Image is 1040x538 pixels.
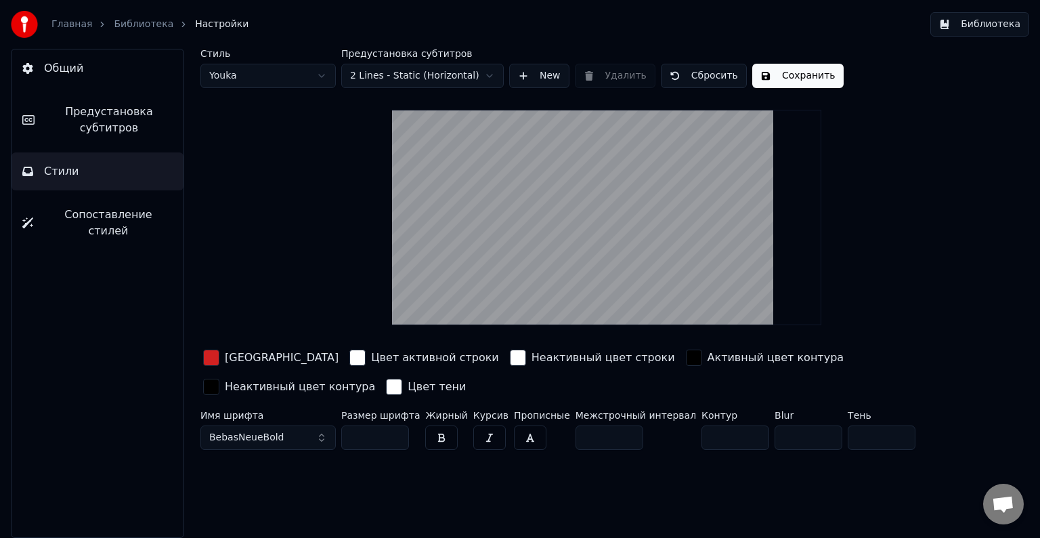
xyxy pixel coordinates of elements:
button: Стили [12,152,183,190]
label: Имя шрифта [200,411,336,420]
button: Активный цвет контура [683,347,847,369]
label: Жирный [425,411,467,420]
label: Blur [775,411,842,420]
label: Тень [848,411,915,420]
button: Неактивный цвет строки [507,347,678,369]
label: Стиль [200,49,336,58]
div: Открытый чат [983,484,1024,524]
button: Сбросить [661,64,747,88]
button: Сохранить [752,64,844,88]
button: Неактивный цвет контура [200,376,378,398]
div: Цвет тени [408,379,466,395]
span: Сопоставление стилей [44,207,173,239]
a: Библиотека [114,18,173,31]
label: Предустановка субтитров [341,49,504,58]
label: Прописные [514,411,570,420]
div: [GEOGRAPHIC_DATA] [225,350,339,366]
button: [GEOGRAPHIC_DATA] [200,347,341,369]
img: youka [11,11,38,38]
button: Библиотека [930,12,1029,37]
button: Предустановка субтитров [12,93,183,147]
label: Курсив [473,411,508,420]
span: Стили [44,163,79,180]
button: Цвет активной строки [347,347,502,369]
button: Общий [12,49,183,87]
a: Главная [51,18,92,31]
div: Активный цвет контура [708,350,844,366]
span: Общий [44,60,83,77]
span: Настройки [195,18,248,31]
button: Сопоставление стилей [12,196,183,250]
span: BebasNeueBold [209,431,284,444]
span: Предустановка субтитров [45,104,173,136]
nav: breadcrumb [51,18,248,31]
div: Неактивный цвет контура [225,379,375,395]
label: Контур [701,411,769,420]
div: Неактивный цвет строки [532,350,675,366]
button: Цвет тени [383,376,469,398]
button: New [509,64,569,88]
label: Межстрочный интервал [576,411,696,420]
div: Цвет активной строки [371,350,499,366]
label: Размер шрифта [341,411,420,420]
